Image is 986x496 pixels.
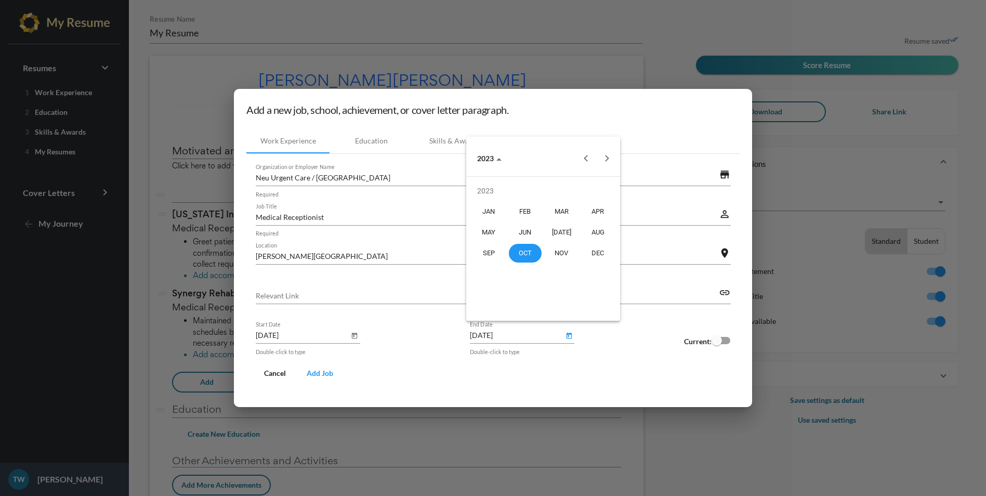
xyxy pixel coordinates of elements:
[597,148,617,169] button: Next year
[582,244,614,263] div: DEC
[543,243,580,264] td: November 2023
[470,201,507,222] td: January 2023
[509,202,542,221] div: FEB
[469,148,510,169] button: Choose date
[582,223,614,242] div: AUG
[472,202,505,221] div: JAN
[580,201,616,222] td: April 2023
[576,148,597,169] button: Previous year
[543,201,580,222] td: March 2023
[470,222,507,243] td: May 2023
[509,244,542,263] div: OCT
[545,223,578,242] div: [DATE]
[507,222,543,243] td: June 2023
[545,244,578,263] div: NOV
[507,243,543,264] td: October 2023
[470,180,616,201] td: 2023
[507,201,543,222] td: February 2023
[472,244,505,263] div: SEP
[545,202,578,221] div: MAR
[582,202,614,221] div: APR
[580,222,616,243] td: August 2023
[470,243,507,264] td: September 2023
[472,223,505,242] div: MAY
[543,222,580,243] td: July 2023
[580,243,616,264] td: December 2023
[509,223,542,242] div: JUN
[477,154,502,163] span: 2023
